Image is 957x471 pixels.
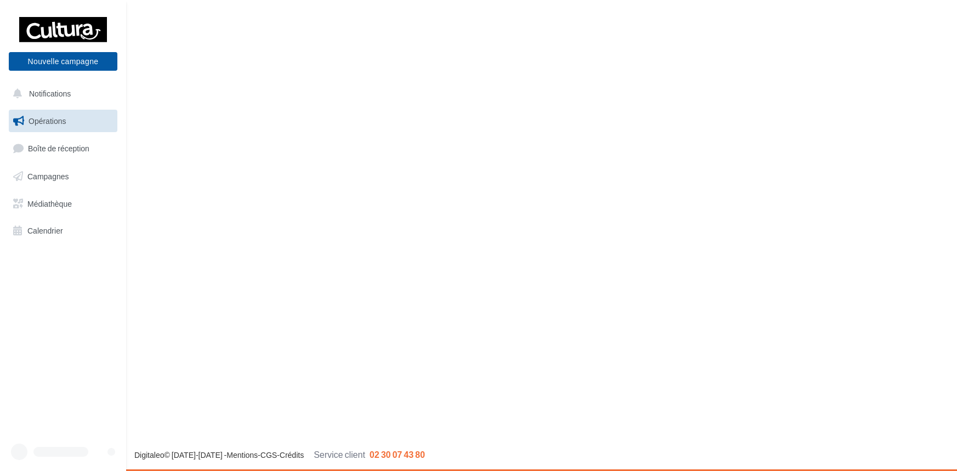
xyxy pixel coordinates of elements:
[7,82,115,105] button: Notifications
[370,449,425,459] span: 02 30 07 43 80
[27,198,72,208] span: Médiathèque
[134,450,425,459] span: © [DATE]-[DATE] - - -
[28,144,89,153] span: Boîte de réception
[27,172,69,181] span: Campagnes
[226,450,258,459] a: Mentions
[314,449,365,459] span: Service client
[29,89,71,98] span: Notifications
[9,52,117,71] button: Nouvelle campagne
[29,116,66,126] span: Opérations
[7,192,120,215] a: Médiathèque
[27,226,63,235] span: Calendrier
[7,110,120,133] a: Opérations
[280,450,304,459] a: Crédits
[134,450,164,459] a: Digitaleo
[7,137,120,160] a: Boîte de réception
[7,219,120,242] a: Calendrier
[261,450,277,459] a: CGS
[7,165,120,188] a: Campagnes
